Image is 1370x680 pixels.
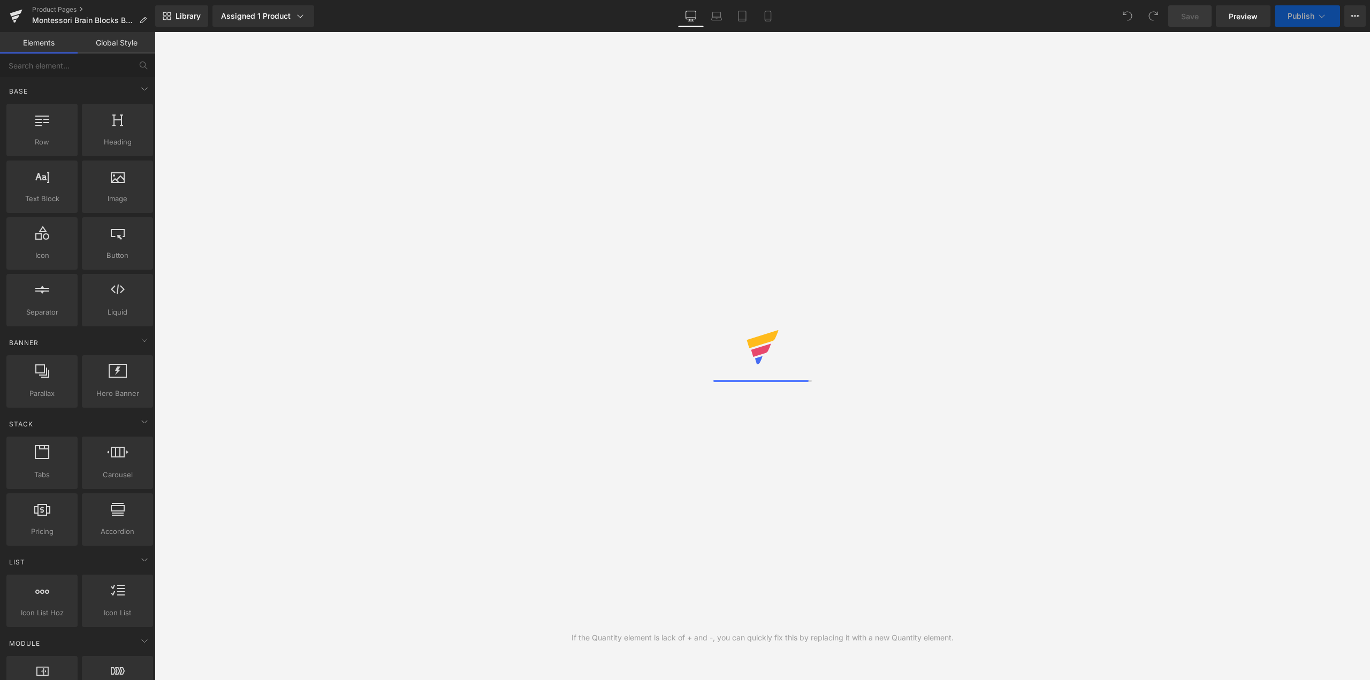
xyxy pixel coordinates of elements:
[221,11,306,21] div: Assigned 1 Product
[155,5,208,27] a: New Library
[78,32,155,54] a: Global Style
[10,607,74,618] span: Icon List Hoz
[8,419,34,429] span: Stack
[1275,5,1340,27] button: Publish
[704,5,729,27] a: Laptop
[10,469,74,480] span: Tabs
[176,11,201,21] span: Library
[729,5,755,27] a: Tablet
[678,5,704,27] a: Desktop
[10,250,74,261] span: Icon
[1117,5,1138,27] button: Undo
[1288,12,1314,20] span: Publish
[8,86,29,96] span: Base
[10,388,74,399] span: Parallax
[85,250,150,261] span: Button
[1143,5,1164,27] button: Redo
[1181,11,1199,22] span: Save
[8,638,41,648] span: Module
[85,526,150,537] span: Accordion
[1344,5,1366,27] button: More
[32,16,135,25] span: Montessori Brain Blocks Bundle
[1229,11,1258,22] span: Preview
[755,5,781,27] a: Mobile
[85,607,150,618] span: Icon List
[572,632,954,644] div: If the Quantity element is lack of + and -, you can quickly fix this by replacing it with a new Q...
[32,5,155,14] a: Product Pages
[8,557,26,567] span: List
[85,469,150,480] span: Carousel
[10,193,74,204] span: Text Block
[85,307,150,318] span: Liquid
[10,307,74,318] span: Separator
[10,526,74,537] span: Pricing
[85,193,150,204] span: Image
[85,388,150,399] span: Hero Banner
[10,136,74,148] span: Row
[8,338,40,348] span: Banner
[1216,5,1270,27] a: Preview
[85,136,150,148] span: Heading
